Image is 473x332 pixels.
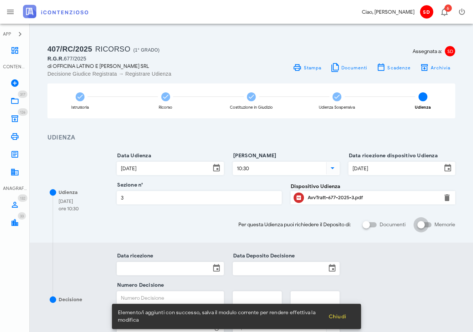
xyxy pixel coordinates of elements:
span: 5 [419,92,427,101]
label: [PERSON_NAME] [231,152,277,160]
button: Distintivo [435,3,453,21]
span: 126 [20,110,26,115]
span: Per questa Udienza puoi richiedere il Deposito di: [238,221,351,229]
input: Ora Udienza [233,162,325,175]
div: di OFFICINA LATINO E [PERSON_NAME] SRL [47,62,247,70]
div: Udienza Sospensiva [319,105,355,109]
span: Elemento/i aggiunti con successo, salva il modulo corrente per rendere effettiva la modifica [118,309,322,324]
span: Ricorso [95,45,130,53]
input: Sezione n° [117,191,281,204]
span: 132 [20,196,25,201]
div: Clicca per aprire un'anteprima del file o scaricarlo [308,192,438,204]
span: Distintivo [444,4,452,12]
span: R.G.R. [47,56,64,62]
div: ore 10:30 [59,205,79,213]
span: Distintivo [18,212,26,220]
label: Memorie [434,221,455,229]
div: [DATE] [59,198,79,205]
a: Stampa [288,62,326,73]
span: Distintivo [18,91,27,98]
div: Decisione [59,296,82,303]
label: Sezione n° [115,181,143,189]
span: 317 [20,92,25,97]
span: Scadenze [387,65,411,70]
div: CONTENZIOSO [3,63,27,70]
button: Scadenze [372,62,416,73]
button: SD [417,3,435,21]
div: Ricorso [159,105,172,109]
div: Udienza [59,189,77,196]
button: Elimina [443,193,451,202]
div: Udienza [415,105,431,109]
label: Data Udienza [115,152,151,160]
button: Documenti [326,62,372,73]
button: Chiudi [322,310,352,323]
span: Distintivo [18,108,28,116]
div: Decisione Giudice Registrata → Registrare Udienza [47,70,247,78]
div: ANAGRAFICA [3,185,27,192]
div: 677/2025 [47,55,247,62]
input: Numero Decisione [117,292,223,304]
span: Distintivo [18,194,27,202]
img: logo-text-2x.png [23,5,88,18]
div: Ciao, [PERSON_NAME] [362,8,414,16]
h3: Udienza [47,133,455,142]
span: Assegnata a: [413,47,442,55]
label: Numero Decisione [115,282,164,289]
button: Clicca per aprire un'anteprima del file o scaricarlo [294,193,304,203]
span: Stampa [303,65,321,70]
label: Documenti [380,221,406,229]
span: (1° Grado) [133,47,160,53]
span: Chiudi [328,313,346,320]
span: Archivia [430,65,451,70]
span: Documenti [341,65,368,70]
label: Dispositivo Udienza [291,183,340,190]
span: 33 [20,214,24,218]
div: Istruttoria [71,105,89,109]
span: 407/RC/2025 [47,45,92,53]
div: Costituzione in Giudizio [230,105,273,109]
span: SD [445,46,455,56]
div: AvvTratt-677-2025-3.pdf [308,195,438,201]
span: SD [420,5,433,19]
button: Archivia [415,62,455,73]
label: Data ricezione dispositivo Udienza [347,152,438,160]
